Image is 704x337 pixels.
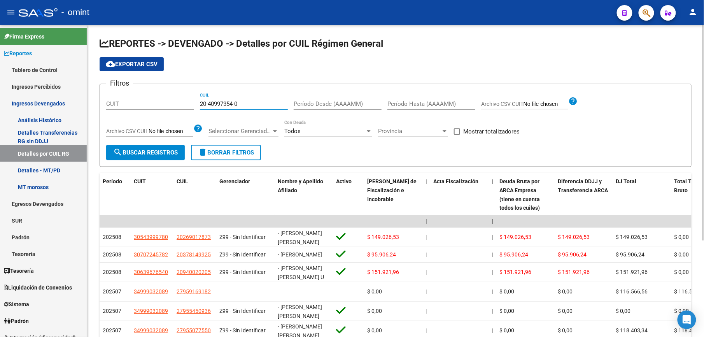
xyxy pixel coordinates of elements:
[426,308,427,314] span: |
[558,251,587,258] span: $ 95.906,24
[284,128,301,135] span: Todos
[177,269,211,275] span: 20940020205
[149,128,193,135] input: Archivo CSV CUIL
[463,127,520,136] span: Mostrar totalizadores
[616,251,645,258] span: $ 95.906,24
[100,38,383,49] span: REPORTES -> DEVENGADO -> Detalles por CUIL Régimen General
[278,178,323,193] span: Nombre y Apellido Afiliado
[173,173,216,216] datatable-header-cell: CUIL
[426,251,427,258] span: |
[492,234,493,240] span: |
[496,173,555,216] datatable-header-cell: Deuda Bruta por ARCA Empresa (tiene en cuenta todos los cuiles)
[275,173,333,216] datatable-header-cell: Nombre y Apellido Afiliado
[524,101,568,108] input: Archivo CSV CUIT
[367,178,417,202] span: [PERSON_NAME] de Fiscalización e Incobrable
[106,61,158,68] span: Exportar CSV
[100,57,164,71] button: Exportar CSV
[219,178,250,184] span: Gerenciador
[113,147,123,157] mat-icon: search
[558,288,573,295] span: $ 0,00
[616,234,648,240] span: $ 149.026,53
[674,308,689,314] span: $ 0,00
[106,78,133,89] h3: Filtros
[216,173,275,216] datatable-header-cell: Gerenciador
[492,288,493,295] span: |
[278,304,322,319] span: - [PERSON_NAME] [PERSON_NAME]
[499,269,531,275] span: $ 151.921,96
[6,7,16,17] mat-icon: menu
[61,4,89,21] span: - omint
[191,145,261,160] button: Borrar Filtros
[568,97,578,106] mat-icon: help
[616,327,648,333] span: $ 118.403,34
[616,308,631,314] span: $ 0,00
[134,178,146,184] span: CUIT
[333,173,364,216] datatable-header-cell: Activo
[177,308,211,314] span: 27955450936
[674,234,689,240] span: $ 0,00
[378,128,441,135] span: Provincia
[426,288,427,295] span: |
[489,173,496,216] datatable-header-cell: |
[492,269,493,275] span: |
[367,251,396,258] span: $ 95.906,24
[134,327,168,333] span: 34999032089
[558,269,590,275] span: $ 151.921,96
[616,269,648,275] span: $ 151.921,96
[613,173,671,216] datatable-header-cell: DJ Total
[499,251,528,258] span: $ 95.906,24
[278,251,322,258] span: - [PERSON_NAME]
[103,308,121,314] span: 202507
[558,308,573,314] span: $ 0,00
[4,300,29,309] span: Sistema
[193,124,203,133] mat-icon: help
[492,218,493,224] span: |
[558,178,608,193] span: Diferencia DDJJ y Transferencia ARCA
[106,59,115,68] mat-icon: cloud_download
[177,178,188,184] span: CUIL
[177,234,211,240] span: 20269017873
[4,317,29,325] span: Padrón
[219,234,266,240] span: Z99 - Sin Identificar
[134,308,168,314] span: 34999032089
[134,251,168,258] span: 30707245782
[4,32,44,41] span: Firma Express
[492,327,493,333] span: |
[558,234,590,240] span: $ 149.026,53
[100,173,131,216] datatable-header-cell: Período
[499,327,514,333] span: $ 0,00
[219,308,266,314] span: Z99 - Sin Identificar
[177,288,211,295] span: 27959169182
[674,269,689,275] span: $ 0,00
[426,269,427,275] span: |
[4,283,72,292] span: Liquidación de Convenios
[4,267,34,275] span: Tesorería
[198,149,254,156] span: Borrar Filtros
[113,149,178,156] span: Buscar Registros
[106,145,185,160] button: Buscar Registros
[134,234,168,240] span: 30543999780
[219,269,266,275] span: Z99 - Sin Identificar
[336,178,352,184] span: Activo
[492,251,493,258] span: |
[499,178,540,211] span: Deuda Bruta por ARCA Empresa (tiene en cuenta todos los cuiles)
[177,327,211,333] span: 27955077550
[688,7,698,17] mat-icon: person
[106,128,149,134] span: Archivo CSV CUIL
[219,327,266,333] span: Z99 - Sin Identificar
[134,269,168,275] span: 30639676540
[367,288,382,295] span: $ 0,00
[481,101,524,107] span: Archivo CSV CUIT
[367,327,382,333] span: $ 0,00
[678,311,696,329] div: Open Intercom Messenger
[555,173,613,216] datatable-header-cell: Diferencia DDJJ y Transferencia ARCA
[367,269,399,275] span: $ 151.921,96
[492,178,493,184] span: |
[278,230,322,245] span: - [PERSON_NAME] [PERSON_NAME]
[422,173,430,216] datatable-header-cell: |
[103,234,121,240] span: 202508
[103,178,122,184] span: Período
[499,234,531,240] span: $ 149.026,53
[426,218,427,224] span: |
[278,265,324,280] span: - [PERSON_NAME] [PERSON_NAME] U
